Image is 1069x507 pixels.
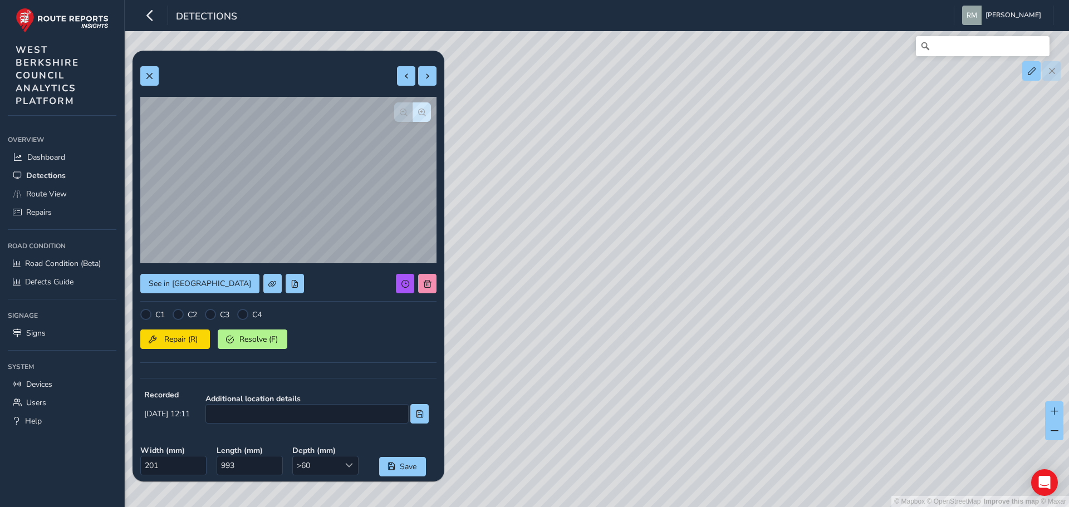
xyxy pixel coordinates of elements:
a: Detections [8,166,116,185]
span: Defects Guide [25,277,73,287]
button: Resolve (F) [218,329,287,349]
span: [DATE] 12:11 [144,408,190,419]
strong: Additional location details [205,393,429,404]
a: Repairs [8,203,116,221]
span: [PERSON_NAME] [985,6,1041,25]
div: Open Intercom Messenger [1031,469,1058,496]
span: WEST BERKSHIRE COUNCIL ANALYTICS PLATFORM [16,43,79,107]
span: Detections [176,9,237,25]
span: Save [399,461,418,472]
div: Signage [8,307,116,324]
strong: Width ( mm ) [140,445,209,456]
a: Users [8,393,116,412]
a: Defects Guide [8,273,116,291]
span: Repairs [26,207,52,218]
span: Signs [26,328,46,338]
button: See in Route View [140,274,259,293]
label: C2 [188,309,197,320]
img: diamond-layout [962,6,982,25]
button: [PERSON_NAME] [962,6,1045,25]
button: Repair (R) [140,329,210,349]
span: Route View [26,189,67,199]
a: Route View [8,185,116,203]
span: Detections [26,170,66,181]
span: Dashboard [27,152,65,163]
button: Save [379,457,426,476]
span: Users [26,397,46,408]
span: >60 [293,456,340,475]
span: Devices [26,379,52,390]
div: Road Condition [8,238,116,254]
strong: Recorded [144,390,190,400]
a: Devices [8,375,116,393]
div: Overview [8,131,116,148]
a: Help [8,412,116,430]
img: rr logo [16,8,109,33]
input: Search [916,36,1050,56]
span: See in [GEOGRAPHIC_DATA] [149,278,251,289]
a: Signs [8,324,116,342]
span: Repair (R) [160,334,202,344]
label: C4 [252,309,262,320]
span: Resolve (F) [238,334,279,344]
a: Dashboard [8,148,116,166]
strong: Length ( mm ) [217,445,285,456]
label: C1 [155,309,165,320]
div: System [8,358,116,375]
a: Road Condition (Beta) [8,254,116,273]
span: Help [25,416,42,426]
strong: Depth ( mm ) [292,445,361,456]
label: C3 [220,309,229,320]
span: Road Condition (Beta) [25,258,101,269]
